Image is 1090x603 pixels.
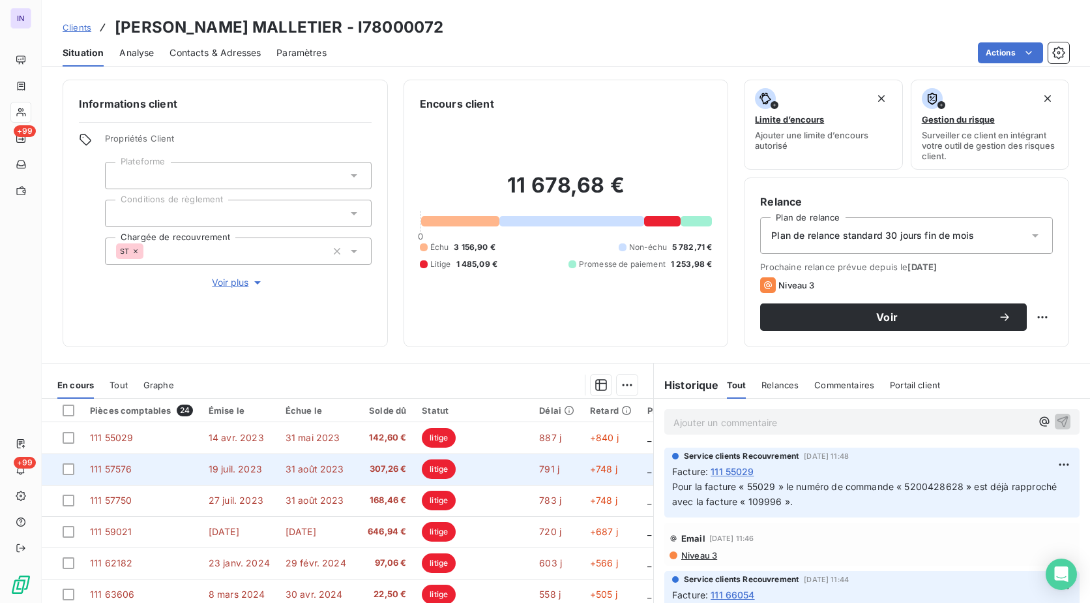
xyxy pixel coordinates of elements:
[362,494,407,507] span: 168,46 €
[286,526,316,537] span: [DATE]
[143,245,154,257] input: Ajouter une valeur
[362,557,407,570] span: 97,06 €
[10,8,31,29] div: IN
[654,377,719,393] h6: Historique
[760,262,1053,272] span: Prochaine relance prévue depuis le
[90,589,134,600] span: 111 63606
[684,574,799,585] span: Service clients Recouvrement
[14,457,36,469] span: +99
[209,432,264,443] span: 14 avr. 2023
[10,574,31,595] img: Logo LeanPay
[744,80,902,170] button: Limite d’encoursAjouter une limite d’encours autorisé
[90,405,193,416] div: Pièces comptables
[680,550,717,561] span: Niveau 3
[776,312,998,322] span: Voir
[209,405,270,416] div: Émise le
[539,432,561,443] span: 887 j
[590,526,618,537] span: +687 j
[778,280,814,290] span: Niveau 3
[105,133,372,151] span: Propriétés Client
[115,16,443,39] h3: [PERSON_NAME] MALLETIER - I78000072
[90,463,132,474] span: 111 57576
[169,46,261,59] span: Contacts & Adresses
[456,258,498,270] span: 1 485,09 €
[590,495,617,506] span: +748 j
[672,465,708,478] span: Facture :
[647,432,651,443] span: _
[804,576,849,583] span: [DATE] 11:44
[922,130,1058,161] span: Surveiller ce client en intégrant votre outil de gestion des risques client.
[209,463,262,474] span: 19 juil. 2023
[454,241,495,253] span: 3 156,90 €
[422,491,456,510] span: litige
[276,46,327,59] span: Paramètres
[422,522,456,542] span: litige
[362,525,407,538] span: 646,94 €
[911,80,1069,170] button: Gestion du risqueSurveiller ce client en intégrant votre outil de gestion des risques client.
[922,114,995,125] span: Gestion du risque
[286,463,344,474] span: 31 août 2023
[422,459,456,479] span: litige
[709,534,754,542] span: [DATE] 11:46
[647,405,748,416] div: Promesse de règlement
[672,481,1059,507] span: Pour la facture « 55029 » le numéro de commande « 5200428628 » est déjà rapproché avec la facture...
[647,589,651,600] span: _
[286,495,344,506] span: 31 août 2023
[647,557,651,568] span: _
[63,21,91,34] a: Clients
[1046,559,1077,590] div: Open Intercom Messenger
[110,380,128,390] span: Tout
[647,526,651,537] span: _
[430,258,451,270] span: Litige
[286,432,340,443] span: 31 mai 2023
[79,96,372,112] h6: Informations client
[422,553,456,573] span: litige
[672,241,713,253] span: 5 782,71 €
[590,557,618,568] span: +566 j
[672,588,708,602] span: Facture :
[105,275,372,290] button: Voir plus
[760,303,1027,331] button: Voir
[212,276,264,289] span: Voir plus
[90,495,132,506] span: 111 57750
[629,241,667,253] span: Non-échu
[90,432,133,443] span: 111 55029
[362,463,407,476] span: 307,26 €
[63,22,91,33] span: Clients
[539,557,562,568] span: 603 j
[539,405,574,416] div: Délai
[209,495,263,506] span: 27 juil. 2023
[286,405,346,416] div: Échue le
[814,380,874,390] span: Commentaires
[14,125,36,137] span: +99
[647,495,651,506] span: _
[362,405,407,416] div: Solde dû
[590,432,619,443] span: +840 j
[890,380,940,390] span: Portail client
[760,194,1053,209] h6: Relance
[286,589,343,600] span: 30 avr. 2024
[590,589,617,600] span: +505 j
[647,463,651,474] span: _
[539,463,559,474] span: 791 j
[907,262,937,272] span: [DATE]
[422,405,523,416] div: Statut
[120,247,129,255] span: ST
[177,405,193,416] span: 24
[771,229,974,242] span: Plan de relance standard 30 jours fin de mois
[116,208,126,219] input: Ajouter une valeur
[420,96,494,112] h6: Encours client
[539,526,561,537] span: 720 j
[209,557,270,568] span: 23 janv. 2024
[590,463,617,474] span: +748 j
[684,450,799,462] span: Service clients Recouvrement
[420,172,713,211] h2: 11 678,68 €
[727,380,746,390] span: Tout
[761,380,799,390] span: Relances
[711,465,754,478] span: 111 55029
[63,46,104,59] span: Situation
[804,452,849,460] span: [DATE] 11:48
[209,526,239,537] span: [DATE]
[755,130,891,151] span: Ajouter une limite d’encours autorisé
[286,557,346,568] span: 29 févr. 2024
